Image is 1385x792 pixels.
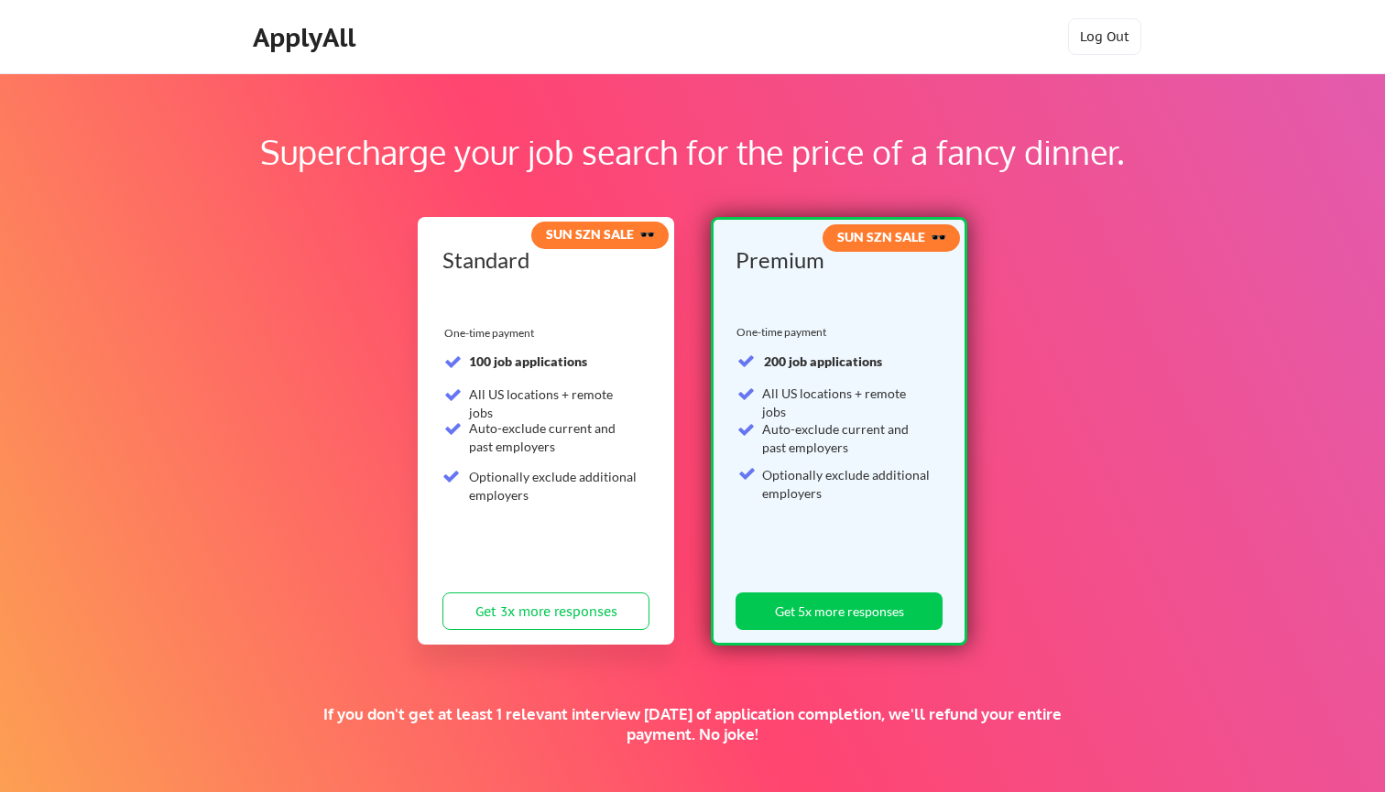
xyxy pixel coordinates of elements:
strong: 100 job applications [469,353,587,369]
div: Standard [442,249,643,271]
div: If you don't get at least 1 relevant interview [DATE] of application completion, we'll refund you... [318,704,1067,744]
button: Get 5x more responses [736,592,943,630]
div: Auto-exclude current and past employers [762,420,932,456]
div: One-time payment [444,326,540,341]
div: Optionally exclude additional employers [762,466,932,502]
button: Log Out [1068,18,1141,55]
div: Premium [736,249,936,271]
strong: SUN SZN SALE 🕶️ [546,226,655,242]
div: All US locations + remote jobs [762,385,932,420]
strong: SUN SZN SALE 🕶️ [837,229,946,244]
div: Supercharge your job search for the price of a fancy dinner. [117,127,1268,177]
div: Optionally exclude additional employers [469,468,638,504]
div: ApplyAll [253,22,361,53]
div: Auto-exclude current and past employers [469,419,638,455]
button: Get 3x more responses [442,592,649,630]
div: One-time payment [736,325,832,340]
strong: 200 job applications [764,353,882,369]
div: All US locations + remote jobs [469,385,638,421]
